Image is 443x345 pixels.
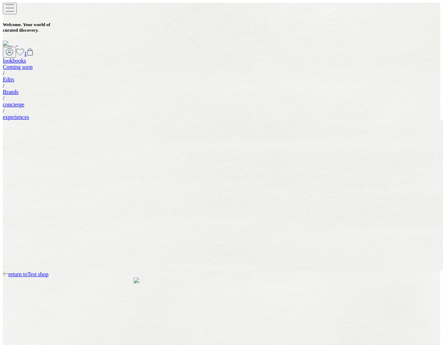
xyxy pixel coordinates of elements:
[3,89,18,95] a: Brands
[3,64,440,70] div: Coming soon
[3,271,48,277] a: return toTest shop
[3,58,440,64] div: lookbooks
[3,22,440,33] h5: Welcome . Your world of curated discovery.
[3,70,440,77] div: /
[3,114,29,120] a: experiences
[8,271,48,277] span: return to Test shop
[3,41,18,47] img: logo
[24,51,33,57] a: 1
[3,95,440,102] div: /
[3,108,440,114] div: /
[3,77,14,82] a: Edits
[3,58,440,70] a: lookbooksComing soon
[3,83,440,89] div: /
[24,51,27,57] span: 1
[3,102,24,107] a: concierge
